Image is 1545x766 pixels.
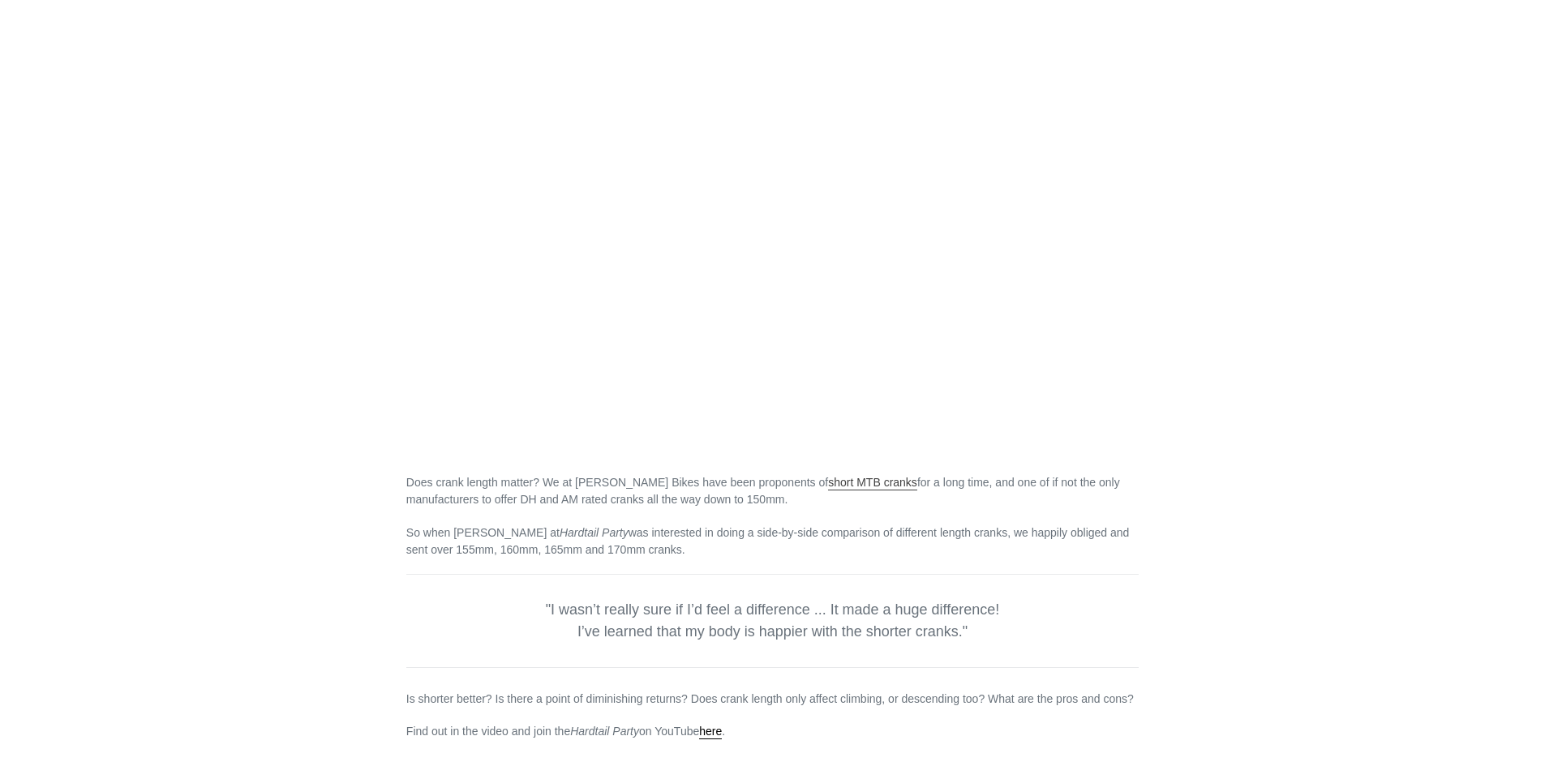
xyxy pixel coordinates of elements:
[828,476,917,490] a: short MTB cranks
[406,723,1139,740] p: Find out in the video and join the on YouTube .
[406,457,1139,508] p: Does crank length matter? We at [PERSON_NAME] Bikes have been proponents of for a long time, and ...
[699,725,722,739] a: here
[406,524,1139,558] p: So when [PERSON_NAME] at was interested in doing a side-by-side comparison of different length cr...
[406,691,1139,708] p: Is shorter better? Is there a point of diminishing returns? Does crank length only affect climbin...
[570,725,639,738] em: Hardtail Party
[406,45,1139,457] iframe: YouTube video player
[560,526,629,539] em: Hardtail Party
[406,599,1139,643] p: "I wasn’t really sure if I’d feel a difference ... It made a huge difference! I’ve learned that m...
